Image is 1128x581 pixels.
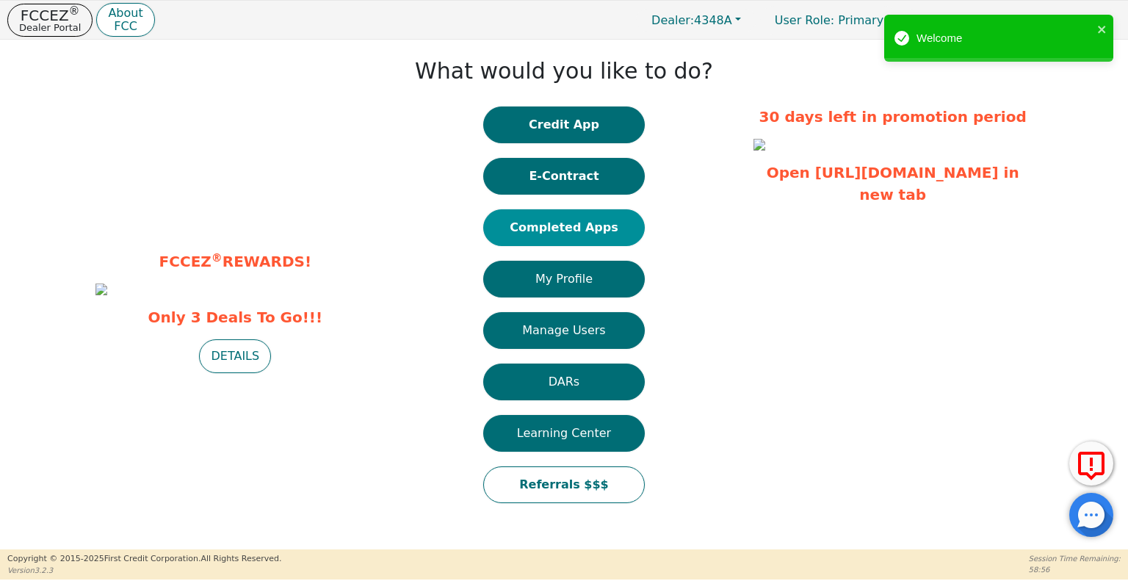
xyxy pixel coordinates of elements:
[483,107,645,143] button: Credit App
[483,364,645,400] button: DARs
[1069,441,1113,486] button: Report Error to FCC
[95,284,107,295] img: 99f59ce2-d7f9-4c3b-a8d5-32f5c033c1d0
[902,9,1121,32] button: 4348A:[DATE][PERSON_NAME]
[753,139,765,151] img: c4c7737b-7509-4510-89f5-a952d72a6b96
[95,250,375,273] p: FCCEZ REWARDS!
[483,209,645,246] button: Completed Apps
[415,58,713,84] h1: What would you like to do?
[753,106,1033,128] p: 30 days left in promotion period
[7,565,281,576] p: Version 3.2.3
[199,339,271,373] button: DETAILS
[916,30,1093,47] div: Welcome
[95,306,375,328] span: Only 3 Deals To Go!!!
[636,9,756,32] button: Dealer:4348A
[1029,553,1121,564] p: Session Time Remaining:
[19,23,81,32] p: Dealer Portal
[1097,21,1107,37] button: close
[19,8,81,23] p: FCCEZ
[108,7,142,19] p: About
[211,251,223,264] sup: ®
[7,553,281,566] p: Copyright © 2015- 2025 First Credit Corporation.
[775,13,834,27] span: User Role :
[483,158,645,195] button: E-Contract
[483,261,645,297] button: My Profile
[760,6,898,35] p: Primary
[651,13,732,27] span: 4348A
[483,312,645,349] button: Manage Users
[200,554,281,563] span: All Rights Reserved.
[483,415,645,452] button: Learning Center
[7,4,93,37] button: FCCEZ®Dealer Portal
[651,13,694,27] span: Dealer:
[69,4,80,18] sup: ®
[767,164,1019,203] a: Open [URL][DOMAIN_NAME] in new tab
[1029,564,1121,575] p: 58:56
[760,6,898,35] a: User Role: Primary
[483,466,645,503] button: Referrals $$$
[108,21,142,32] p: FCC
[96,3,154,37] button: AboutFCC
